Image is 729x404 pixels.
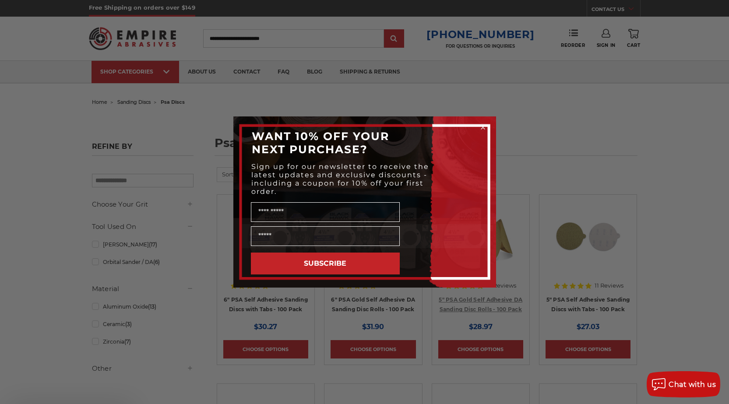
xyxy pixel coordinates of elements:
button: Close dialog [479,123,487,132]
span: Chat with us [669,380,716,389]
span: Sign up for our newsletter to receive the latest updates and exclusive discounts - including a co... [251,162,429,196]
span: WANT 10% OFF YOUR NEXT PURCHASE? [252,130,389,156]
input: Email [251,226,400,246]
button: Chat with us [647,371,720,397]
button: SUBSCRIBE [251,253,400,274]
